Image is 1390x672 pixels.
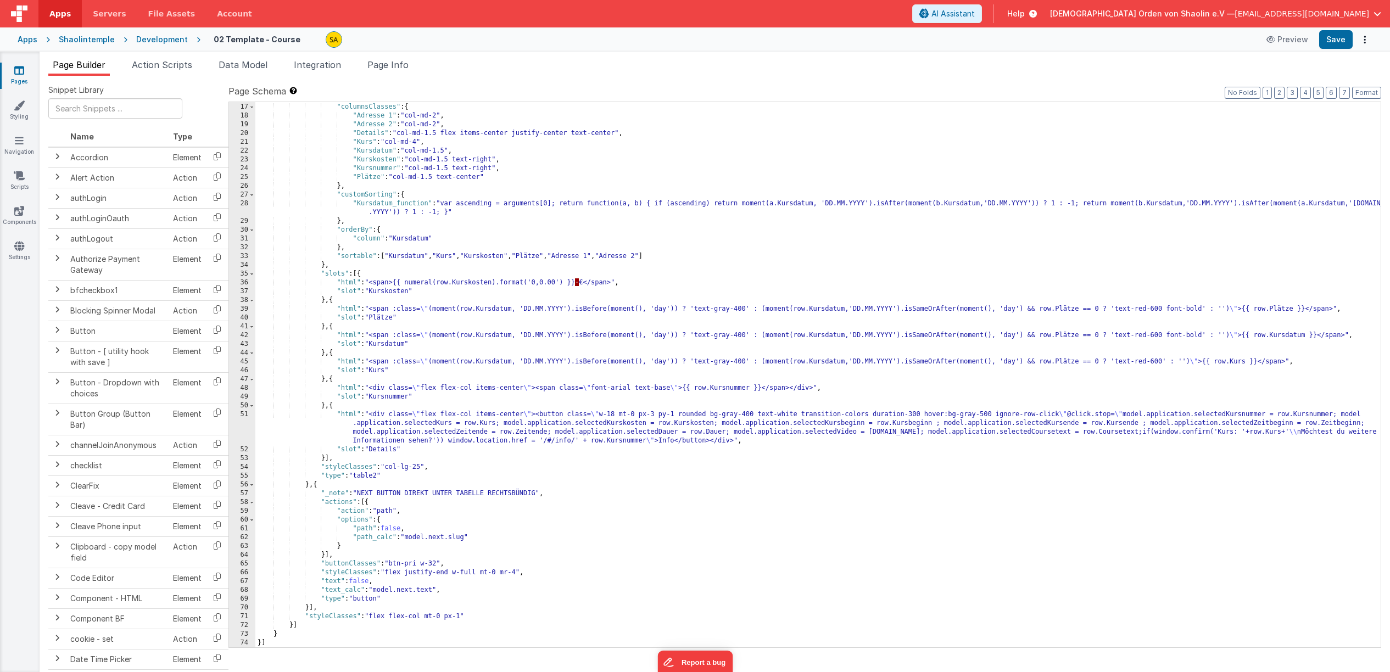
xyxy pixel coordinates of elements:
div: 46 [229,366,255,375]
td: Action [169,167,206,188]
button: 6 [1326,87,1337,99]
div: 55 [229,472,255,480]
button: Options [1357,32,1372,47]
span: [EMAIL_ADDRESS][DOMAIN_NAME] [1235,8,1369,19]
td: Element [169,608,206,629]
span: Type [173,132,192,141]
div: 25 [229,173,255,182]
div: 38 [229,296,255,305]
td: Date Time Picker [66,649,169,669]
div: 42 [229,331,255,340]
div: 48 [229,384,255,393]
span: Integration [294,59,341,70]
td: bfcheckbox1 [66,280,169,300]
span: AI Assistant [931,8,975,19]
span: Apps [49,8,71,19]
td: Button - Dropdown with choices [66,372,169,404]
span: Page Builder [53,59,105,70]
td: Cleave Phone input [66,516,169,536]
td: Alert Action [66,167,169,188]
div: 59 [229,507,255,516]
div: 49 [229,393,255,401]
td: Element [169,249,206,280]
div: 40 [229,313,255,322]
td: Element [169,649,206,669]
div: 57 [229,489,255,498]
button: [DEMOGRAPHIC_DATA] Orden von Shaolin e.V — [EMAIL_ADDRESS][DOMAIN_NAME] [1050,8,1381,19]
div: 32 [229,243,255,252]
td: Element [169,372,206,404]
td: channelJoinAnonymous [66,435,169,455]
span: Page Schema [228,85,286,98]
td: Action [169,536,206,568]
td: Component BF [66,608,169,629]
td: Action [169,435,206,455]
td: Accordion [66,147,169,168]
div: 39 [229,305,255,313]
td: Element [169,496,206,516]
div: 27 [229,191,255,199]
div: 61 [229,524,255,533]
td: Element [169,404,206,435]
button: Format [1352,87,1381,99]
td: Element [169,516,206,536]
td: Action [169,188,206,208]
div: 69 [229,595,255,603]
div: 70 [229,603,255,612]
div: 17 [229,103,255,111]
img: e3e1eaaa3c942e69edc95d4236ce57bf [326,32,342,47]
td: Element [169,588,206,608]
span: File Assets [148,8,196,19]
td: Button - [ utility hook with save ] [66,341,169,372]
button: 7 [1339,87,1350,99]
div: 67 [229,577,255,586]
span: Action Scripts [132,59,192,70]
td: cookie - set [66,629,169,649]
div: 44 [229,349,255,357]
div: 64 [229,551,255,559]
div: 29 [229,217,255,226]
div: 74 [229,639,255,647]
div: 68 [229,586,255,595]
div: 31 [229,234,255,243]
div: 62 [229,533,255,542]
td: authLogin [66,188,169,208]
td: Element [169,455,206,475]
div: 58 [229,498,255,507]
button: 2 [1274,87,1285,99]
h4: 02 Template - Course [214,35,300,43]
input: Search Snippets ... [48,98,182,119]
td: Element [169,475,206,496]
div: 66 [229,568,255,577]
div: 73 [229,630,255,639]
div: 50 [229,401,255,410]
button: No Folds [1225,87,1260,99]
td: Code Editor [66,568,169,588]
div: 54 [229,463,255,472]
div: 53 [229,454,255,463]
div: Apps [18,34,37,45]
button: Preview [1260,31,1315,48]
td: Authorize Payment Gateway [66,249,169,280]
div: 56 [229,480,255,489]
td: Component - HTML [66,588,169,608]
div: 65 [229,559,255,568]
td: Button [66,321,169,341]
div: 23 [229,155,255,164]
div: 63 [229,542,255,551]
div: Development [136,34,188,45]
span: Snippet Library [48,85,104,96]
div: 21 [229,138,255,147]
div: 43 [229,340,255,349]
div: Shaolintemple [59,34,115,45]
div: 24 [229,164,255,173]
button: AI Assistant [912,4,982,23]
div: 41 [229,322,255,331]
td: Action [169,228,206,249]
div: 60 [229,516,255,524]
div: 33 [229,252,255,261]
div: 18 [229,111,255,120]
button: 1 [1263,87,1272,99]
td: Blocking Spinner Modal [66,300,169,321]
td: Cleave - Credit Card [66,496,169,516]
